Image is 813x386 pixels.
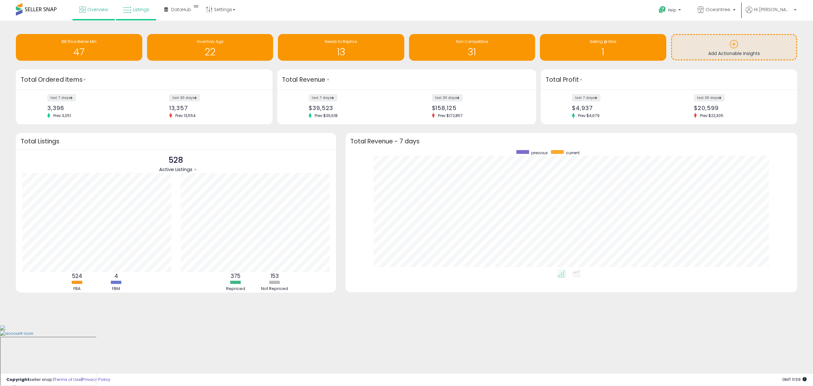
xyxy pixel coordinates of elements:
[706,6,731,13] span: Oceantree.
[159,154,192,166] p: 528
[566,150,580,155] span: current
[432,105,525,111] div: $158,125
[159,166,192,173] span: Active Listings
[572,94,601,101] label: last 7 days
[231,272,240,280] b: 375
[309,105,402,111] div: $39,523
[435,113,466,118] span: Prev: $172,857
[531,150,548,155] span: previous
[21,75,268,84] h3: Total Ordered Items
[172,113,199,118] span: Prev: 13,554
[217,286,255,292] div: Repriced
[256,286,294,292] div: Not Repriced
[658,6,666,14] i: Get Help
[754,6,792,13] span: Hi [PERSON_NAME]
[409,34,535,61] a: Non Competitive 31
[169,105,261,111] div: 13,357
[114,272,118,280] b: 4
[62,39,97,44] span: BB Price Below Min
[575,113,603,118] span: Prev: $4,679
[197,39,223,44] span: Inventory Age
[432,94,463,101] label: last 30 days
[282,75,531,84] h3: Total Revenue
[72,272,82,280] b: 524
[281,47,401,57] h1: 13
[278,34,404,61] a: Needs to Reprice 13
[694,94,725,101] label: last 30 days
[87,6,108,13] span: Overview
[97,286,135,292] div: FBM
[147,34,273,61] a: Inventory Age 22
[82,77,87,82] div: Tooltip anchor
[312,113,341,118] span: Prev: $36,618
[58,286,96,292] div: FBA
[672,35,796,59] a: Add Actionable Insights
[546,75,793,84] h3: Total Profit
[697,113,727,118] span: Prev: $22,305
[171,6,191,13] span: DataHub
[47,105,139,111] div: 3,396
[578,77,584,82] div: Tooltip anchor
[169,94,200,101] label: last 30 days
[325,77,331,82] div: Tooltip anchor
[746,6,796,21] a: Hi [PERSON_NAME]
[309,94,337,101] label: last 7 days
[150,47,270,57] h1: 22
[271,272,279,280] b: 153
[540,34,666,61] a: Selling @ Max 1
[654,1,687,21] a: Help
[16,34,142,61] a: BB Price Below Min 47
[708,50,760,57] span: Add Actionable Insights
[350,139,793,144] h3: Total Revenue - 7 days
[456,39,488,44] span: Non Competitive
[192,167,198,172] div: Tooltip anchor
[543,47,663,57] h1: 1
[572,105,664,111] div: $4,937
[19,47,139,57] h1: 47
[21,139,331,144] h3: Total Listings
[412,47,532,57] h1: 31
[325,39,357,44] span: Needs to Reprice
[590,39,616,44] span: Selling @ Max
[133,6,149,13] span: Listings
[668,7,676,13] span: Help
[50,113,74,118] span: Prev: 3,051
[694,105,786,111] div: $20,599
[191,3,202,10] div: Tooltip anchor
[47,94,76,101] label: last 7 days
